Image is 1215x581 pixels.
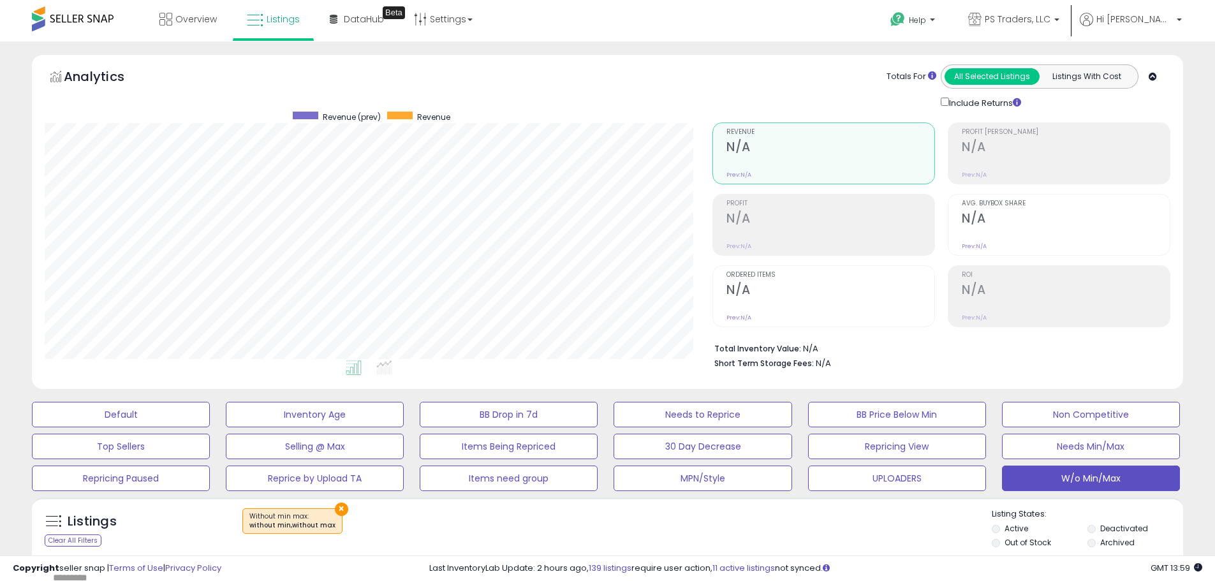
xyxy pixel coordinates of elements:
span: 2025-09-10 13:59 GMT [1151,562,1202,574]
span: Without min max : [249,511,335,531]
button: Default [32,402,210,427]
span: ROI [962,272,1170,279]
p: Listing States: [992,508,1183,520]
div: Tooltip anchor [383,6,405,19]
button: All Selected Listings [945,68,1040,85]
i: Get Help [890,11,906,27]
button: Listings With Cost [1039,68,1134,85]
button: UPLOADERS [808,466,986,491]
small: Prev: N/A [962,314,987,321]
button: Non Competitive [1002,402,1180,427]
span: Revenue [726,129,934,136]
a: Privacy Policy [165,562,221,574]
button: Items need group [420,466,598,491]
h2: N/A [726,283,934,300]
span: Profit [726,200,934,207]
button: Needs Min/Max [1002,434,1180,459]
span: Overview [175,13,217,26]
label: Active [1005,523,1028,534]
button: BB Price Below Min [808,402,986,427]
span: Help [909,15,926,26]
div: Clear All Filters [45,534,101,547]
small: Prev: N/A [726,171,751,179]
h5: Analytics [64,68,149,89]
h2: N/A [962,140,1170,157]
h2: N/A [726,211,934,228]
span: Revenue (prev) [323,112,381,122]
a: Terms of Use [109,562,163,574]
div: seller snap | | [13,563,221,575]
span: DataHub [344,13,384,26]
button: BB Drop in 7d [420,402,598,427]
small: Prev: N/A [726,242,751,250]
label: Archived [1100,537,1135,548]
a: Hi [PERSON_NAME] [1080,13,1182,41]
label: Deactivated [1100,523,1148,534]
button: Selling @ Max [226,434,404,459]
div: Totals For [887,71,936,83]
b: Short Term Storage Fees: [714,358,814,369]
h2: N/A [962,283,1170,300]
button: Items Being Repriced [420,434,598,459]
button: Top Sellers [32,434,210,459]
button: Inventory Age [226,402,404,427]
a: 139 listings [589,562,631,574]
button: W/o Min/Max [1002,466,1180,491]
span: Profit [PERSON_NAME] [962,129,1170,136]
li: N/A [714,340,1161,355]
button: × [335,503,348,516]
b: Total Inventory Value: [714,343,801,354]
span: Hi [PERSON_NAME] [1096,13,1173,26]
button: MPN/Style [614,466,792,491]
span: PS Traders, LLC [985,13,1050,26]
button: 30 Day Decrease [614,434,792,459]
span: Revenue [417,112,450,122]
label: Out of Stock [1005,537,1051,548]
strong: Copyright [13,562,59,574]
small: Prev: N/A [962,242,987,250]
div: Include Returns [931,95,1036,110]
h2: N/A [726,140,934,157]
small: Prev: N/A [726,314,751,321]
small: Prev: N/A [962,171,987,179]
button: Repricing View [808,434,986,459]
span: N/A [816,357,831,369]
span: Listings [267,13,300,26]
button: Repricing Paused [32,466,210,491]
div: Last InventoryLab Update: 2 hours ago, require user action, not synced. [429,563,1202,575]
button: Needs to Reprice [614,402,792,427]
div: without min,without max [249,521,335,530]
h2: N/A [962,211,1170,228]
span: Avg. Buybox Share [962,200,1170,207]
a: Help [880,2,948,41]
span: Ordered Items [726,272,934,279]
a: 11 active listings [712,562,775,574]
h5: Listings [68,513,117,531]
button: Reprice by Upload TA [226,466,404,491]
